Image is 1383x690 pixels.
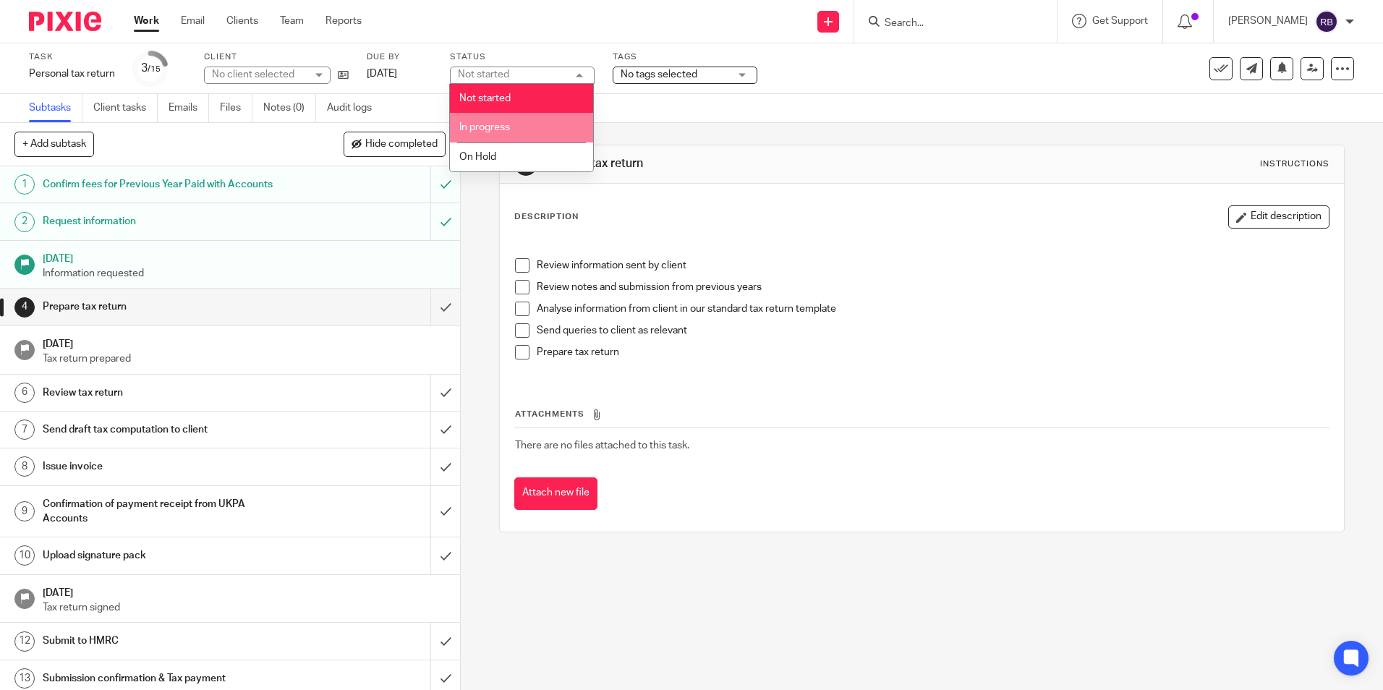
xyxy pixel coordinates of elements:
[14,668,35,689] div: 13
[226,14,258,28] a: Clients
[280,14,304,28] a: Team
[43,210,292,232] h1: Request information
[14,383,35,403] div: 6
[459,152,496,162] span: On Hold
[43,630,292,652] h1: Submit to HMRC
[327,94,383,122] a: Audit logs
[29,51,115,63] label: Task
[14,297,35,318] div: 4
[148,65,161,73] small: /15
[43,296,292,318] h1: Prepare tax return
[43,582,446,600] h1: [DATE]
[43,382,292,404] h1: Review tax return
[14,631,35,652] div: 12
[43,174,292,195] h1: Confirm fees for Previous Year Paid with Accounts
[515,410,584,418] span: Attachments
[537,302,1328,316] p: Analyse information from client in our standard tax return template
[43,493,292,530] h1: Confirmation of payment receipt from UKPA Accounts
[1092,16,1148,26] span: Get Support
[29,94,82,122] a: Subtasks
[514,477,597,510] button: Attach new file
[181,14,205,28] a: Email
[459,122,510,132] span: In progress
[43,333,446,352] h1: [DATE]
[134,14,159,28] a: Work
[14,501,35,521] div: 9
[14,419,35,440] div: 7
[93,94,158,122] a: Client tasks
[621,69,697,80] span: No tags selected
[458,69,509,80] div: Not started
[537,280,1328,294] p: Review notes and submission from previous years
[537,258,1328,273] p: Review information sent by client
[43,266,446,281] p: Information requested
[43,600,446,615] p: Tax return signed
[365,139,438,150] span: Hide completed
[459,93,511,103] span: Not started
[14,545,35,566] div: 10
[344,132,446,156] button: Hide completed
[450,51,595,63] label: Status
[545,156,953,171] h1: Prepare tax return
[43,352,446,366] p: Tax return prepared
[537,345,1328,359] p: Prepare tax return
[43,668,292,689] h1: Submission confirmation & Tax payment
[515,440,689,451] span: There are no files attached to this task.
[325,14,362,28] a: Reports
[1260,158,1329,170] div: Instructions
[212,67,306,82] div: No client selected
[43,248,446,266] h1: [DATE]
[367,51,432,63] label: Due by
[263,94,316,122] a: Notes (0)
[43,545,292,566] h1: Upload signature pack
[1228,14,1308,28] p: [PERSON_NAME]
[29,12,101,31] img: Pixie
[613,51,757,63] label: Tags
[43,456,292,477] h1: Issue invoice
[29,67,115,81] div: Personal tax return
[514,211,579,223] p: Description
[141,60,161,77] div: 3
[220,94,252,122] a: Files
[14,132,94,156] button: + Add subtask
[204,51,349,63] label: Client
[169,94,209,122] a: Emails
[883,17,1013,30] input: Search
[537,323,1328,338] p: Send queries to client as relevant
[43,419,292,440] h1: Send draft tax computation to client
[367,69,397,79] span: [DATE]
[14,212,35,232] div: 2
[14,456,35,477] div: 8
[1228,205,1329,229] button: Edit description
[1315,10,1338,33] img: svg%3E
[14,174,35,195] div: 1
